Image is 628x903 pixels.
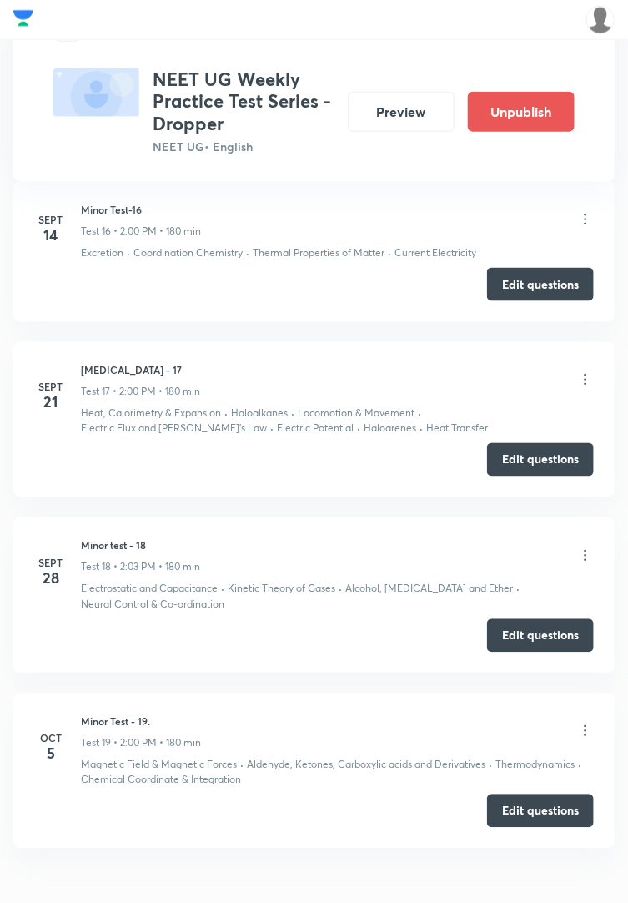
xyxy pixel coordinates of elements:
[426,421,488,436] p: Heat Transfer
[153,138,334,155] p: NEET UG • English
[81,385,200,400] p: Test 17 • 2:00 PM • 180 min
[489,758,492,773] div: ·
[34,556,68,571] h6: Sept
[394,245,476,260] p: Current Electricity
[81,245,123,260] p: Excretion
[81,538,200,553] h6: Minor test - 18
[81,202,201,217] h6: Minor Test-16
[348,92,455,132] button: Preview
[495,758,575,773] p: Thermodynamics
[81,582,218,597] p: Electrostatic and Capacitance
[277,421,354,436] p: Electric Potential
[240,758,244,773] div: ·
[247,758,485,773] p: Aldehyde, Ketones, Carboxylic acids and Derivatives
[586,6,615,34] img: Organic Chemistry
[133,245,243,260] p: Coordination Chemistry
[364,421,416,436] p: Haloarenes
[253,245,384,260] p: Thermal Properties of Matter
[34,380,68,395] h6: Sept
[231,406,288,421] p: Haloalkanes
[228,582,335,597] p: Kinetic Theory of Gases
[81,363,200,378] h6: [MEDICAL_DATA] - 17
[291,406,294,421] div: ·
[34,746,68,761] h4: 5
[34,395,68,410] h4: 21
[246,245,249,260] div: ·
[127,245,130,260] div: ·
[81,714,201,729] h6: Minor Test - 19.
[298,406,414,421] p: Locomotion & Movement
[487,268,594,301] button: Edit questions
[578,758,581,773] div: ·
[34,731,68,746] h6: Oct
[468,92,575,132] button: Unpublish
[420,421,423,436] div: ·
[357,421,360,436] div: ·
[53,68,139,117] img: fallback-thumbnail.png
[34,571,68,586] h4: 28
[34,227,68,242] h4: 14
[34,212,68,227] h6: Sept
[224,406,228,421] div: ·
[221,582,224,597] div: ·
[81,736,201,751] p: Test 19 • 2:00 PM • 180 min
[339,582,342,597] div: ·
[388,245,391,260] div: ·
[81,224,201,239] p: Test 16 • 2:00 PM • 180 min
[345,582,513,597] p: Alcohol, [MEDICAL_DATA] and Ether
[81,758,237,773] p: Magnetic Field & Magnetic Forces
[13,6,33,35] a: Company Logo
[270,421,274,436] div: ·
[487,443,594,477] button: Edit questions
[418,406,421,421] div: ·
[13,6,33,31] img: Company Logo
[487,619,594,653] button: Edit questions
[81,406,221,421] p: Heat, Calorimetry & Expansion
[81,421,267,436] p: Electric Flux and [PERSON_NAME]'s Law
[153,68,334,134] h3: NEET UG Weekly Practice Test Series - Dropper
[81,560,200,575] p: Test 18 • 2:03 PM • 180 min
[487,795,594,828] button: Edit questions
[81,598,224,613] p: Neural Control & Co-ordination
[516,582,520,597] div: ·
[81,773,241,788] p: Chemical Coordinate & Integration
